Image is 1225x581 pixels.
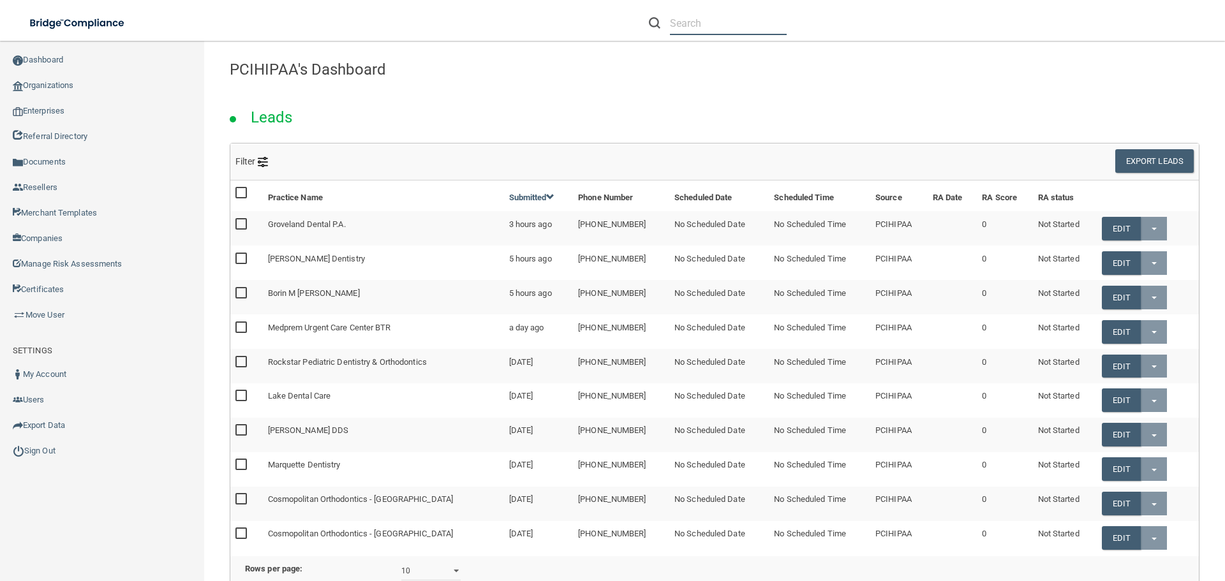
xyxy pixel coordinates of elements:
td: No Scheduled Time [769,521,870,555]
th: Scheduled Time [769,180,870,211]
img: icon-filter@2x.21656d0b.png [258,157,268,167]
td: 0 [977,487,1032,521]
td: Not Started [1033,452,1097,487]
a: Edit [1102,217,1141,240]
td: No Scheduled Date [669,349,769,383]
img: icon-export.b9366987.png [13,420,23,430]
td: 0 [977,418,1032,452]
td: Not Started [1033,314,1097,349]
a: Edit [1102,286,1141,309]
td: No Scheduled Time [769,452,870,487]
td: PCIHIPAA [870,521,928,555]
td: No Scheduled Time [769,280,870,314]
a: Edit [1102,526,1141,550]
td: Not Started [1033,418,1097,452]
td: [DATE] [504,349,574,383]
th: Scheduled Date [669,180,769,211]
td: Marquette Dentistry [263,452,504,487]
td: [PHONE_NUMBER] [573,280,669,314]
td: Not Started [1033,246,1097,280]
img: ic-search.3b580494.png [649,17,660,29]
td: No Scheduled Date [669,280,769,314]
h2: Leads [238,99,306,135]
td: 0 [977,521,1032,555]
a: Edit [1102,423,1141,446]
td: No Scheduled Time [769,314,870,349]
span: Filter [235,156,268,166]
td: [DATE] [504,521,574,555]
td: 0 [977,452,1032,487]
img: ic_user_dark.df1a06c3.png [13,369,23,379]
th: RA Score [977,180,1032,211]
td: [PHONE_NUMBER] [573,487,669,521]
td: Not Started [1033,349,1097,383]
b: Rows per page: [245,564,302,573]
h4: PCIHIPAA's Dashboard [230,61,1199,78]
a: Submitted [509,193,555,202]
td: PCIHIPAA [870,211,928,246]
td: [PHONE_NUMBER] [573,383,669,418]
td: Borin M [PERSON_NAME] [263,280,504,314]
th: Practice Name [263,180,504,211]
td: [PHONE_NUMBER] [573,246,669,280]
img: icon-documents.8dae5593.png [13,158,23,168]
td: [PHONE_NUMBER] [573,521,669,555]
td: Not Started [1033,211,1097,246]
td: 0 [977,280,1032,314]
td: No Scheduled Time [769,418,870,452]
td: Medprem Urgent Care Center BTR [263,314,504,349]
td: 0 [977,314,1032,349]
td: [PHONE_NUMBER] [573,314,669,349]
td: No Scheduled Date [669,383,769,418]
img: bridge_compliance_login_screen.278c3ca4.svg [19,10,137,36]
td: PCIHIPAA [870,418,928,452]
td: PCIHIPAA [870,280,928,314]
td: [DATE] [504,452,574,487]
td: 3 hours ago [504,211,574,246]
td: Groveland Dental P.A. [263,211,504,246]
td: PCIHIPAA [870,314,928,349]
td: [PHONE_NUMBER] [573,349,669,383]
img: briefcase.64adab9b.png [13,309,26,321]
th: Source [870,180,928,211]
td: Not Started [1033,521,1097,555]
td: [PHONE_NUMBER] [573,452,669,487]
td: No Scheduled Time [769,349,870,383]
td: Cosmopolitan Orthodontics - [GEOGRAPHIC_DATA] [263,487,504,521]
td: PCIHIPAA [870,452,928,487]
td: Not Started [1033,383,1097,418]
td: No Scheduled Date [669,314,769,349]
img: enterprise.0d942306.png [13,107,23,116]
td: No Scheduled Date [669,211,769,246]
a: Edit [1102,388,1141,412]
td: Lake Dental Care [263,383,504,418]
td: Not Started [1033,280,1097,314]
img: icon-users.e205127d.png [13,395,23,405]
td: PCIHIPAA [870,383,928,418]
td: PCIHIPAA [870,349,928,383]
td: Not Started [1033,487,1097,521]
td: No Scheduled Time [769,487,870,521]
td: 0 [977,383,1032,418]
td: 5 hours ago [504,246,574,280]
td: 0 [977,211,1032,246]
label: SETTINGS [13,343,52,358]
td: 5 hours ago [504,280,574,314]
td: 0 [977,246,1032,280]
a: Edit [1102,320,1141,344]
td: 0 [977,349,1032,383]
td: [PERSON_NAME] DDS [263,418,504,452]
td: No Scheduled Time [769,246,870,280]
td: Rockstar Pediatric Dentistry & Orthodontics [263,349,504,383]
th: Phone Number [573,180,669,211]
td: [PHONE_NUMBER] [573,418,669,452]
td: a day ago [504,314,574,349]
td: No Scheduled Date [669,452,769,487]
td: No Scheduled Time [769,211,870,246]
img: ic_power_dark.7ecde6b1.png [13,445,24,457]
a: Edit [1102,492,1141,515]
th: RA status [1033,180,1097,211]
td: No Scheduled Date [669,418,769,452]
td: PCIHIPAA [870,487,928,521]
td: [DATE] [504,487,574,521]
